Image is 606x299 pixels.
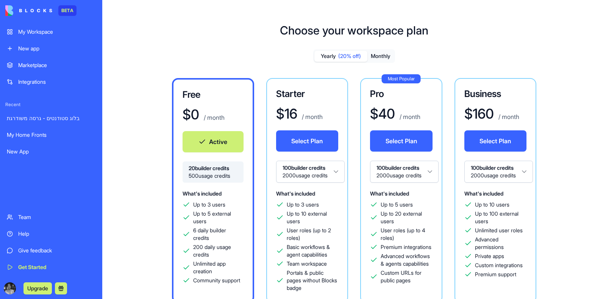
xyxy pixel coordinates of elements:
a: New App [2,144,100,159]
div: Integrations [18,78,95,86]
span: Portals & public pages without Blocks badge [287,269,339,292]
div: My Home Fronts [7,131,95,139]
h3: Business [464,88,527,100]
button: Select Plan [464,130,527,152]
a: Team [2,210,100,225]
h3: Free [183,89,244,101]
span: Up to 3 users [287,201,319,208]
span: Up to 20 external users [381,210,433,225]
h1: Choose your workspace plan [280,23,428,37]
img: logo [5,5,52,16]
a: Integrations [2,74,100,89]
span: Basic workflows & agent capabilities [287,243,339,258]
p: / month [398,112,420,121]
span: (20% off) [338,52,361,60]
a: BETA [5,5,77,16]
span: 200 daily usage credits [193,243,244,258]
span: Advanced permissions [475,236,527,251]
h3: Pro [370,88,433,100]
div: Get Started [18,263,95,271]
h1: $ 160 [464,106,494,121]
span: What's included [183,190,222,197]
span: Advanced workflows & agents capabilities [381,252,433,268]
span: Custom integrations [475,261,523,269]
div: My Workspace [18,28,95,36]
h3: Starter [276,88,339,100]
span: What's included [464,190,503,197]
div: Marketplace [18,61,95,69]
a: Help [2,226,100,241]
a: בלוג סטודנטים - גרסה משודרגת [2,111,100,126]
span: 500 usage credits [189,172,237,180]
p: / month [497,112,519,121]
div: New App [7,148,95,155]
span: Up to 10 users [475,201,509,208]
span: User roles (up to 4 roles) [381,227,433,242]
span: Premium support [475,271,516,278]
h1: $ 40 [370,106,395,121]
span: Up to 5 users [381,201,413,208]
span: Unlimited app creation [193,260,244,275]
a: New app [2,41,100,56]
span: What's included [370,190,409,197]
div: Help [18,230,95,238]
div: בלוג סטודנטים - גרסה משודרגת [7,114,95,122]
a: Get Started [2,260,100,275]
div: Team [18,213,95,221]
div: Most Popular [382,74,421,83]
a: My Workspace [2,24,100,39]
span: Community support [193,277,240,284]
button: Monthly [367,51,394,62]
button: Upgrade [23,282,52,294]
p: / month [300,112,323,121]
a: Marketplace [2,58,100,73]
div: New app [18,45,95,52]
span: Unlimited user roles [475,227,523,234]
span: Up to 3 users [193,201,225,208]
button: Select Plan [370,130,433,152]
button: Yearly [314,51,367,62]
span: Up to 10 external users [287,210,339,225]
div: Give feedback [18,247,95,254]
div: BETA [58,5,77,16]
a: Upgrade [23,284,52,292]
span: Up to 100 external users [475,210,527,225]
span: What's included [276,190,315,197]
img: ACg8ocJpo7-6uNqbL2O6o9AdRcTI_wCXeWsoHdL_BBIaBlFxyFzsYWgr=s96-c [4,282,16,294]
span: Premium integrations [381,243,431,251]
span: 20 builder credits [189,164,237,172]
p: / month [202,113,225,122]
button: Active [183,131,244,152]
span: Private apps [475,252,504,260]
span: Up to 5 external users [193,210,244,225]
h1: $ 16 [276,106,297,121]
a: My Home Fronts [2,127,100,142]
span: User roles (up to 2 roles) [287,227,339,242]
span: Team workspace [287,260,327,268]
span: Custom URLs for public pages [381,269,433,284]
h1: $ 0 [183,107,199,122]
a: Give feedback [2,243,100,258]
button: Select Plan [276,130,339,152]
span: Recent [2,102,100,108]
span: 6 daily builder credits [193,227,244,242]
